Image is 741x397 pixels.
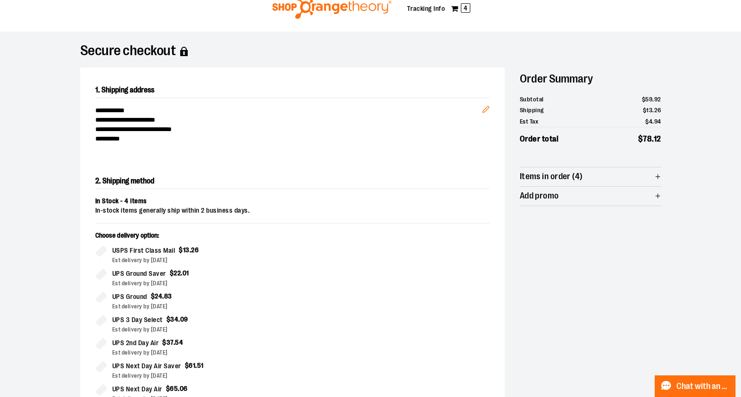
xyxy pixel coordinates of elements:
[649,118,653,125] span: 4
[643,107,647,114] span: $
[520,172,583,181] span: Items in order (4)
[80,47,661,56] h1: Secure checkout
[95,197,490,206] div: In Stock - 4 items
[185,362,189,369] span: $
[654,118,661,125] span: 94
[112,372,285,380] div: Est delivery by [DATE]
[95,231,285,245] p: Choose delivery option:
[642,96,646,103] span: $
[520,67,661,90] h2: Order Summary
[643,134,652,143] span: 78
[645,96,652,103] span: 59
[652,118,654,125] span: .
[164,292,172,300] span: 83
[95,83,490,98] h2: 1. Shipping address
[520,133,559,145] span: Order total
[183,246,190,254] span: 13
[112,314,163,325] span: UPS 3 Day Select
[407,5,445,12] a: Tracking Info
[162,292,164,300] span: .
[112,245,175,256] span: USPS First Class Mail
[652,134,654,143] span: .
[197,362,204,369] span: 51
[170,385,178,392] span: 65
[174,339,175,346] span: .
[181,269,183,277] span: .
[95,361,107,372] input: UPS Next Day Air Saver$61.51Est delivery by [DATE]
[654,107,661,114] span: 26
[112,291,147,302] span: UPS Ground
[155,292,162,300] span: 24
[166,385,170,392] span: $
[190,246,191,254] span: .
[676,382,730,391] span: Chat with an Expert
[520,187,661,206] button: Add promo
[95,314,107,326] input: UPS 3 Day Select$34.09Est delivery by [DATE]
[178,385,180,392] span: .
[652,107,654,114] span: .
[180,385,188,392] span: 06
[95,245,107,256] input: USPS First Class Mail$13.26Est delivery by [DATE]
[179,246,183,254] span: $
[174,269,181,277] span: 22
[520,117,539,126] span: Est Tax
[180,315,188,323] span: 09
[654,96,661,103] span: 92
[95,384,107,395] input: UPS Next Day Air$65.06Est delivery by [DATE]
[645,118,649,125] span: $
[112,338,159,348] span: UPS 2nd Day Air
[112,384,162,395] span: UPS Next Day Air
[655,375,736,397] button: Chat with an Expert
[112,279,285,288] div: Est delivery by [DATE]
[112,348,285,357] div: Est delivery by [DATE]
[167,339,174,346] span: 37
[520,167,661,186] button: Items in order (4)
[112,325,285,334] div: Est delivery by [DATE]
[112,302,285,311] div: Est delivery by [DATE]
[461,3,470,13] span: 4
[112,361,181,372] span: UPS Next Day Air Saver
[646,107,652,114] span: 13
[652,96,654,103] span: .
[170,315,178,323] span: 34
[175,339,183,346] span: 54
[112,268,166,279] span: UPS Ground Saver
[170,269,174,277] span: $
[167,315,171,323] span: $
[195,362,197,369] span: .
[95,206,490,215] div: In-stock items generally ship within 2 business days.
[520,106,544,115] span: Shipping
[151,292,155,300] span: $
[95,174,490,189] h2: 2. Shipping method
[178,315,180,323] span: .
[112,256,285,265] div: Est delivery by [DATE]
[162,339,167,346] span: $
[95,338,107,349] input: UPS 2nd Day Air$37.54Est delivery by [DATE]
[191,246,199,254] span: 26
[638,134,643,143] span: $
[654,134,661,143] span: 12
[520,191,559,200] span: Add promo
[95,291,107,303] input: UPS Ground$24.83Est delivery by [DATE]
[95,268,107,280] input: UPS Ground Saver$22.01Est delivery by [DATE]
[189,362,195,369] span: 61
[475,91,497,124] button: Edit
[520,95,544,104] span: Subtotal
[183,269,189,277] span: 01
